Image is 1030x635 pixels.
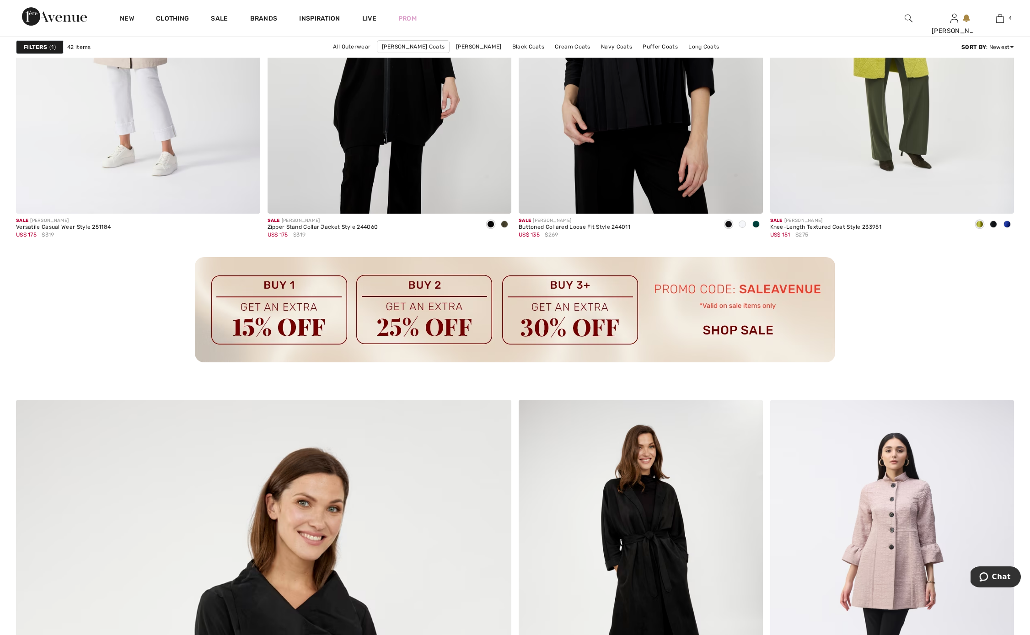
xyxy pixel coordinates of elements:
[362,14,376,23] a: Live
[519,218,531,223] span: Sale
[250,15,278,24] a: Brands
[299,15,340,24] span: Inspiration
[398,14,417,23] a: Prom
[16,231,37,238] span: US$ 175
[905,13,912,24] img: search the website
[735,217,749,232] div: Off White
[16,217,111,224] div: [PERSON_NAME]
[932,26,976,36] div: [PERSON_NAME]
[508,41,549,53] a: Black Coats
[1000,217,1014,232] div: Royal Sapphire 163
[977,13,1022,24] a: 4
[950,13,958,24] img: My Info
[1009,14,1012,22] span: 4
[268,224,378,231] div: Zipper Stand Collar Jacket Style 244060
[268,217,378,224] div: [PERSON_NAME]
[377,40,450,53] a: [PERSON_NAME] Coats
[293,231,306,239] span: $319
[996,13,1004,24] img: My Bag
[596,41,637,53] a: Navy Coats
[328,41,375,53] a: All Outerwear
[973,217,987,232] div: Wasabi
[971,566,1021,589] iframe: Opens a widget where you can chat to one of our agents
[987,217,1000,232] div: Black
[49,43,56,51] span: 1
[211,15,228,24] a: Sale
[961,43,1014,51] div: : Newest
[519,217,630,224] div: [PERSON_NAME]
[268,218,280,223] span: Sale
[749,217,763,232] div: Absolute green
[24,43,47,51] strong: Filters
[519,231,540,238] span: US$ 135
[67,43,91,51] span: 42 items
[120,15,134,24] a: New
[722,217,735,232] div: Black
[770,231,790,238] span: US$ 151
[770,217,881,224] div: [PERSON_NAME]
[484,217,498,232] div: Black
[195,257,835,362] img: Joseph Ribkoff Sale: up to 30% off
[684,41,724,53] a: Long Coats
[42,231,54,239] span: $319
[156,15,189,24] a: Clothing
[16,218,28,223] span: Sale
[498,217,511,232] div: Iguana
[16,257,1014,362] a: Joseph Ribkoff Sale: up to 30% off
[795,231,808,239] span: $275
[550,41,595,53] a: Cream Coats
[770,224,881,231] div: Knee-Length Textured Coat Style 233951
[16,224,111,231] div: Versatile Casual Wear Style 251184
[268,231,288,238] span: US$ 175
[770,218,783,223] span: Sale
[22,7,87,26] img: 1ère Avenue
[638,41,682,53] a: Puffer Coats
[545,231,558,239] span: $269
[950,14,958,22] a: Sign In
[451,41,506,53] a: [PERSON_NAME]
[519,224,630,231] div: Buttoned Collared Loose Fit Style 244011
[961,44,986,50] strong: Sort By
